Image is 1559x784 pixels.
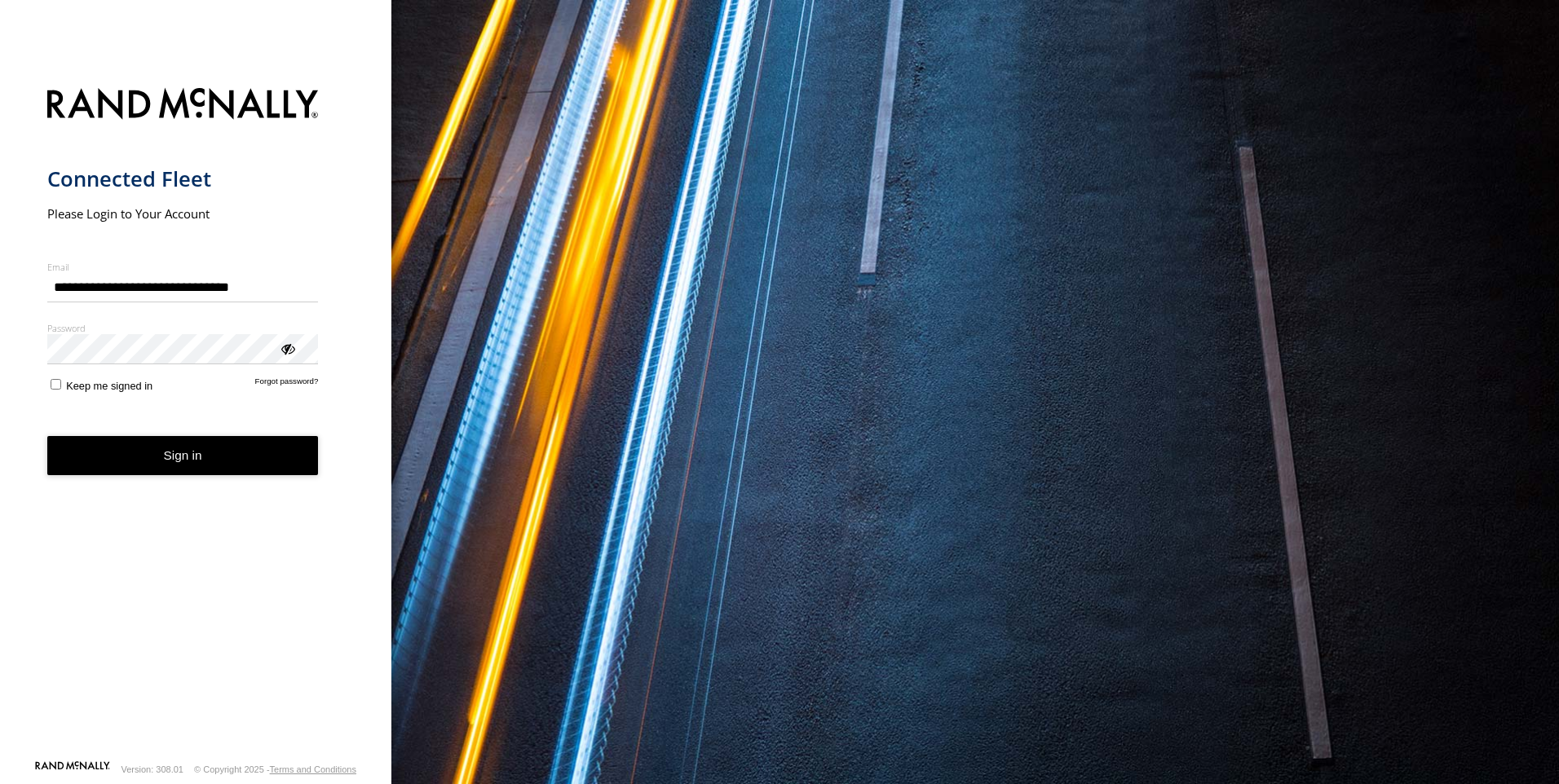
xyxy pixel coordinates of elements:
label: Email [47,261,319,273]
a: Terms and Conditions [270,764,356,774]
span: Keep me signed in [66,380,152,392]
h1: Connected Fleet [47,165,319,192]
a: Visit our Website [35,761,110,777]
a: Forgot password? [255,377,319,392]
input: Keep me signed in [51,379,61,390]
label: Password [47,322,319,334]
h2: Please Login to Your Account [47,205,319,222]
button: Sign in [47,436,319,476]
div: © Copyright 2025 - [194,764,356,774]
img: Rand McNally [47,85,319,126]
div: Version: 308.01 [121,764,183,774]
div: ViewPassword [279,340,295,356]
form: main [47,78,345,760]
